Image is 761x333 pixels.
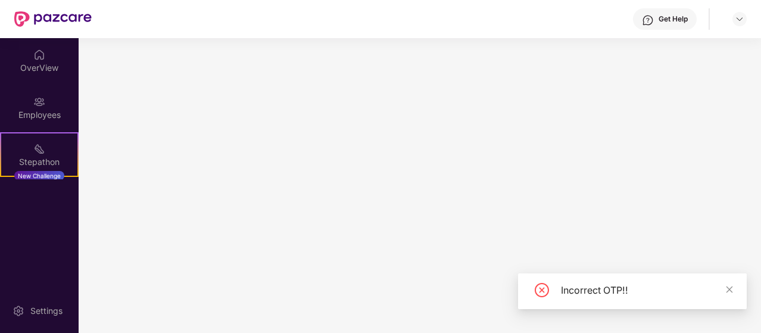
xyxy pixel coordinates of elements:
[14,11,92,27] img: New Pazcare Logo
[14,171,64,180] div: New Challenge
[725,285,734,294] span: close
[13,305,24,317] img: svg+xml;base64,PHN2ZyBpZD0iU2V0dGluZy0yMHgyMCIgeG1sbnM9Imh0dHA6Ly93d3cudzMub3JnLzIwMDAvc3ZnIiB3aW...
[27,305,66,317] div: Settings
[33,49,45,61] img: svg+xml;base64,PHN2ZyBpZD0iSG9tZSIgeG1sbnM9Imh0dHA6Ly93d3cudzMub3JnLzIwMDAvc3ZnIiB3aWR0aD0iMjAiIG...
[33,143,45,155] img: svg+xml;base64,PHN2ZyB4bWxucz0iaHR0cDovL3d3dy53My5vcmcvMjAwMC9zdmciIHdpZHRoPSIyMSIgaGVpZ2h0PSIyMC...
[535,283,549,297] span: close-circle
[659,14,688,24] div: Get Help
[1,156,77,168] div: Stepathon
[735,14,744,24] img: svg+xml;base64,PHN2ZyBpZD0iRHJvcGRvd24tMzJ4MzIiIHhtbG5zPSJodHRwOi8vd3d3LnczLm9yZy8yMDAwL3N2ZyIgd2...
[642,14,654,26] img: svg+xml;base64,PHN2ZyBpZD0iSGVscC0zMngzMiIgeG1sbnM9Imh0dHA6Ly93d3cudzMub3JnLzIwMDAvc3ZnIiB3aWR0aD...
[33,96,45,108] img: svg+xml;base64,PHN2ZyBpZD0iRW1wbG95ZWVzIiB4bWxucz0iaHR0cDovL3d3dy53My5vcmcvMjAwMC9zdmciIHdpZHRoPS...
[561,283,732,297] div: Incorrect OTP!!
